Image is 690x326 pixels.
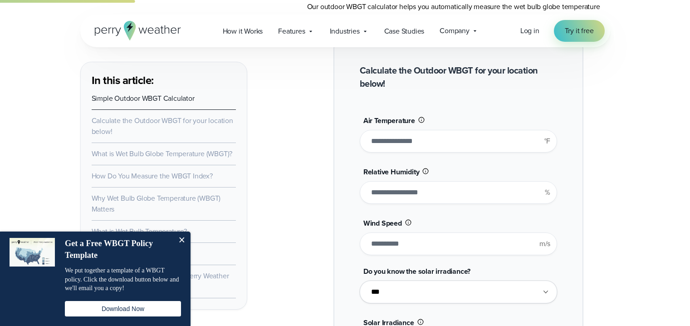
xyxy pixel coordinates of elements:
button: Download Now [65,301,181,316]
button: Close [172,232,191,250]
a: Calculate the Outdoor WBGT for your location below! [92,115,233,137]
a: Simple Outdoor WBGT Calculator [92,93,195,104]
span: Try it free [565,25,594,36]
span: Case Studies [384,26,425,37]
span: Air Temperature [363,115,415,126]
p: We put together a template of a WBGT policy. Click the download button below and we'll email you ... [65,266,181,293]
span: Features [278,26,305,37]
span: Relative Humidity [363,167,420,177]
span: Wind Speed [363,218,402,228]
a: How Do You Measure the WBGT Index? [92,171,213,181]
p: Our outdoor WBGT calculator helps you automatically measure the wet bulb globe temperature quickl... [307,1,610,23]
h4: Get a Free WBGT Policy Template [65,238,171,261]
a: Log in [520,25,539,36]
a: What is Wet Bulb Globe Temperature (WBGT)? [92,148,233,159]
h3: In this article: [92,73,236,88]
img: dialog featured image [10,238,55,267]
span: How it Works [223,26,263,37]
a: Try it free [554,20,605,42]
h2: Calculate the Outdoor WBGT for your location below! [360,64,557,90]
span: Do you know the solar irradiance? [363,266,470,277]
a: Case Studies [377,22,432,40]
a: How it Works [215,22,271,40]
span: Company [440,25,470,36]
a: What is Wet Bulb Temperature? [92,226,187,237]
a: Why Wet Bulb Globe Temperature (WBGT) Matters [92,193,221,214]
span: Industries [330,26,360,37]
